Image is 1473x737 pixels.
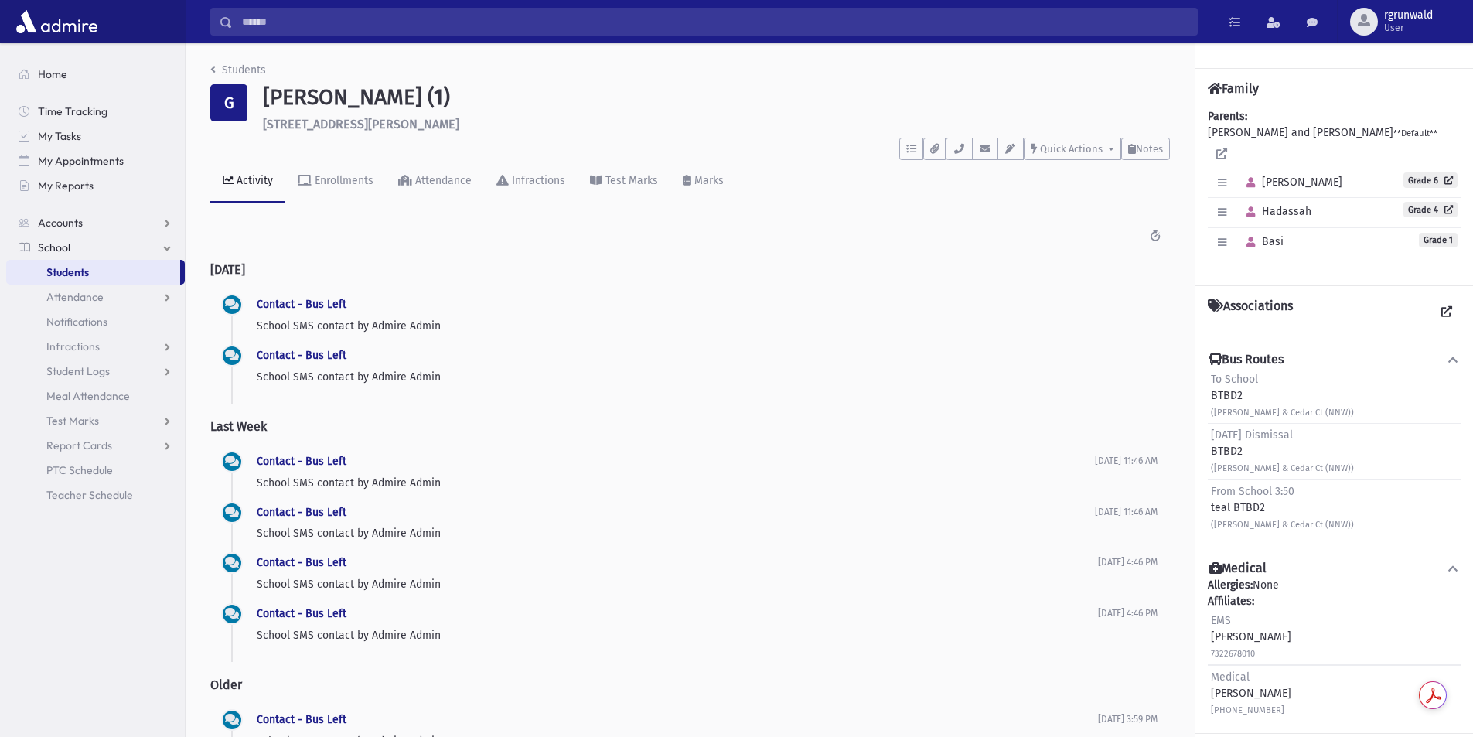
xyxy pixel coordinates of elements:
[1208,108,1461,273] div: [PERSON_NAME] and [PERSON_NAME]
[257,455,346,468] a: Contact - Bus Left
[1211,649,1255,659] small: 7322678010
[6,408,185,433] a: Test Marks
[6,173,185,198] a: My Reports
[6,124,185,148] a: My Tasks
[46,339,100,353] span: Infractions
[1211,520,1354,530] small: ([PERSON_NAME] & Cedar Ct (NNW))
[257,298,346,311] a: Contact - Bus Left
[1211,614,1231,627] span: EMS
[1098,608,1158,619] span: [DATE] 4:46 PM
[412,174,472,187] div: Attendance
[257,506,346,519] a: Contact - Bus Left
[6,260,180,285] a: Students
[46,438,112,452] span: Report Cards
[1211,428,1293,442] span: [DATE] Dismissal
[386,160,484,203] a: Attendance
[1211,373,1258,386] span: To School
[1239,176,1342,189] span: [PERSON_NAME]
[46,364,110,378] span: Student Logs
[210,665,1170,705] h2: Older
[1095,507,1158,517] span: [DATE] 11:46 AM
[1403,202,1458,217] a: Grade 4
[257,607,346,620] a: Contact - Bus Left
[257,627,1098,643] p: School SMS contact by Admire Admin
[1211,485,1294,498] span: From School 3:50
[1433,299,1461,326] a: View all Associations
[38,179,94,193] span: My Reports
[38,67,67,81] span: Home
[6,285,185,309] a: Attendance
[46,414,99,428] span: Test Marks
[263,117,1170,131] h6: [STREET_ADDRESS][PERSON_NAME]
[1239,235,1284,248] span: Basi
[257,369,1158,385] p: School SMS contact by Admire Admin
[1403,172,1458,188] a: Grade 6
[602,174,658,187] div: Test Marks
[6,433,185,458] a: Report Cards
[691,174,724,187] div: Marks
[38,154,124,168] span: My Appointments
[1040,143,1103,155] span: Quick Actions
[6,334,185,359] a: Infractions
[1211,427,1354,476] div: BTBD2
[6,99,185,124] a: Time Tracking
[257,556,346,569] a: Contact - Bus Left
[6,148,185,173] a: My Appointments
[1208,110,1247,123] b: Parents:
[257,713,346,726] a: Contact - Bus Left
[1208,595,1254,608] b: Affiliates:
[46,389,130,403] span: Meal Attendance
[1095,456,1158,466] span: [DATE] 11:46 AM
[257,525,1095,541] p: School SMS contact by Admire Admin
[670,160,736,203] a: Marks
[6,359,185,384] a: Student Logs
[1211,669,1291,718] div: [PERSON_NAME]
[46,488,133,502] span: Teacher Schedule
[1384,9,1433,22] span: rgrunwald
[1208,81,1259,96] h4: Family
[1211,670,1250,684] span: Medical
[6,235,185,260] a: School
[1211,408,1354,418] small: ([PERSON_NAME] & Cedar Ct (NNW))
[210,63,266,77] a: Students
[263,84,1170,111] h1: [PERSON_NAME] (1)
[46,463,113,477] span: PTC Schedule
[12,6,101,37] img: AdmirePro
[38,216,83,230] span: Accounts
[1211,371,1354,420] div: BTBD2
[1211,483,1354,532] div: teal BTBD2
[1098,557,1158,568] span: [DATE] 4:46 PM
[210,160,285,203] a: Activity
[6,210,185,235] a: Accounts
[484,160,578,203] a: Infractions
[578,160,670,203] a: Test Marks
[1208,578,1253,592] b: Allergies:
[312,174,373,187] div: Enrollments
[1208,352,1461,368] button: Bus Routes
[210,84,247,121] div: G
[257,475,1095,491] p: School SMS contact by Admire Admin
[1211,705,1284,715] small: [PHONE_NUMBER]
[1239,205,1311,218] span: Hadassah
[46,265,89,279] span: Students
[1098,714,1158,725] span: [DATE] 3:59 PM
[210,62,266,84] nav: breadcrumb
[210,407,1170,446] h2: Last Week
[38,241,70,254] span: School
[6,483,185,507] a: Teacher Schedule
[285,160,386,203] a: Enrollments
[6,384,185,408] a: Meal Attendance
[257,318,1158,334] p: School SMS contact by Admire Admin
[233,8,1197,36] input: Search
[6,62,185,87] a: Home
[1024,138,1121,160] button: Quick Actions
[6,458,185,483] a: PTC Schedule
[1208,561,1461,577] button: Medical
[38,104,107,118] span: Time Tracking
[1419,233,1458,247] span: Grade 1
[46,315,107,329] span: Notifications
[257,576,1098,592] p: School SMS contact by Admire Admin
[210,250,1170,289] h2: [DATE]
[1121,138,1170,160] button: Notes
[46,290,104,304] span: Attendance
